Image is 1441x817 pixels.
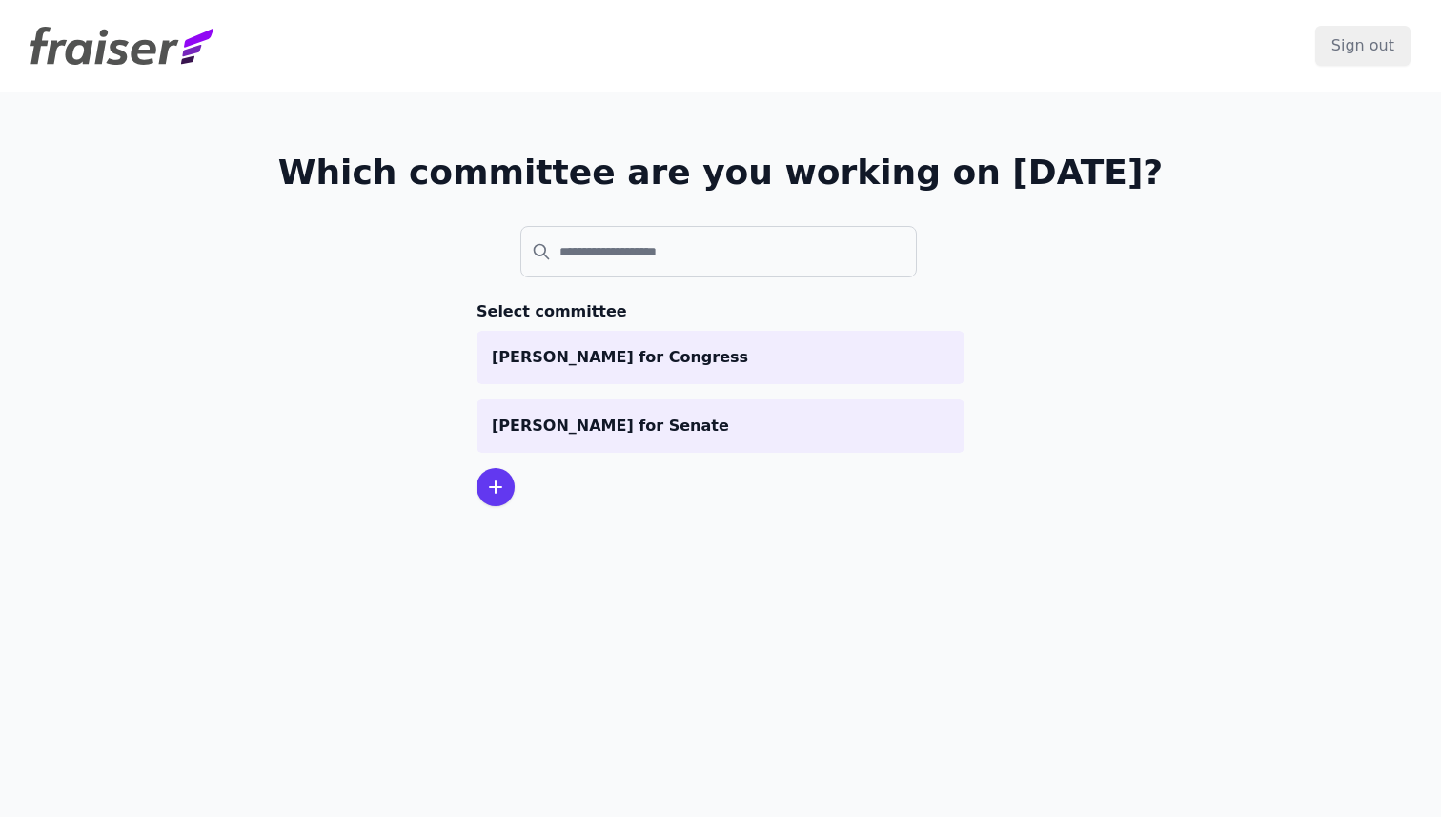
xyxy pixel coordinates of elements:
[278,153,1164,192] h1: Which committee are you working on [DATE]?
[477,331,964,384] a: [PERSON_NAME] for Congress
[1315,26,1411,66] input: Sign out
[477,399,964,453] a: [PERSON_NAME] for Senate
[492,346,949,369] p: [PERSON_NAME] for Congress
[492,415,949,438] p: [PERSON_NAME] for Senate
[477,300,964,323] h3: Select committee
[30,27,213,65] img: Fraiser Logo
